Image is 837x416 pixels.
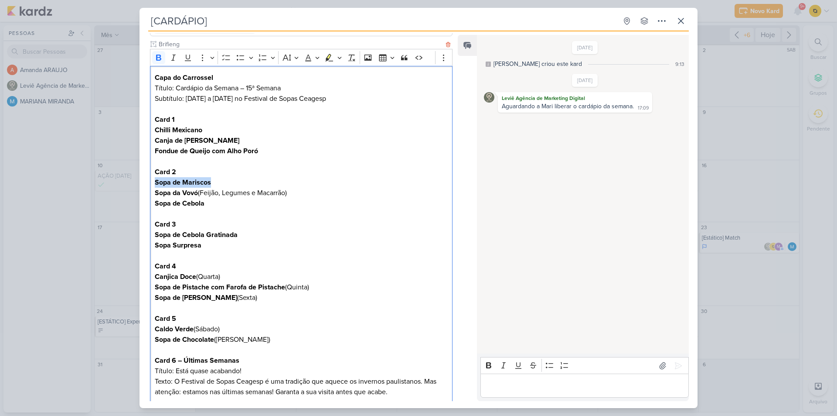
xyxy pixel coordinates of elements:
strong: Canjica Doce [155,272,196,281]
strong: Sopa de Cebola [155,199,204,208]
input: Kard Sem Título [148,13,617,29]
strong: Capa do Carrossel [155,73,213,82]
strong: Sopa Surpresa [155,241,201,250]
strong: Sopa de Cebola Gratinada [155,230,238,239]
strong: Canja de [PERSON_NAME] [155,136,239,145]
strong: Chilli Mexicano [155,126,202,134]
strong: Card 3 [155,220,176,229]
strong: Card 1 [155,115,175,124]
p: Título: Está quase acabando! Texto: O Festival de Sopas Ceagesp é uma tradição que aquece os inve... [155,355,448,397]
input: Texto sem título [157,40,444,49]
div: Editor toolbar [150,49,453,66]
strong: Card 5 [155,314,176,323]
strong: Sopa de Mariscos [155,178,211,187]
p: (Feijão, Legumes e Macarrão) [155,167,448,209]
div: Editor editing area: main [480,374,689,398]
div: Aguardando a Mari liberar o cardápio da semana. [502,103,634,110]
strong: Sopa de Chocolate [155,335,214,344]
strong: Card 2 [155,168,176,176]
p: (Sábado) [155,313,448,334]
strong: Sopa de Pistache com Farofa de Pistache [155,283,285,292]
div: Editor editing area: main [150,66,453,404]
div: 17:09 [638,105,649,112]
strong: Sopa de [PERSON_NAME] [155,293,237,302]
div: 9:13 [675,60,684,68]
p: (Quinta) (Sexta) [155,282,448,313]
div: Editor toolbar [480,357,689,374]
strong: Fondue de Queijo com Alho Poró [155,147,258,155]
img: Leviê Agência de Marketing Digital [484,92,494,103]
strong: Caldo Verde [155,325,194,333]
div: [PERSON_NAME] criou este kard [493,59,582,69]
p: Título: Cardápio da Semana – 15ª Semana Subtítulo: [DATE] a [DATE] no Festival de Sopas Ceagesp [155,72,448,104]
strong: Card 4 [155,262,176,271]
p: ([PERSON_NAME]) [155,334,448,345]
div: Leviê Agência de Marketing Digital [500,94,650,103]
p: (Quarta) [155,261,448,282]
strong: Sopa da Vovó [155,189,198,197]
strong: Card 6 – Últimas Semanas [155,356,239,365]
